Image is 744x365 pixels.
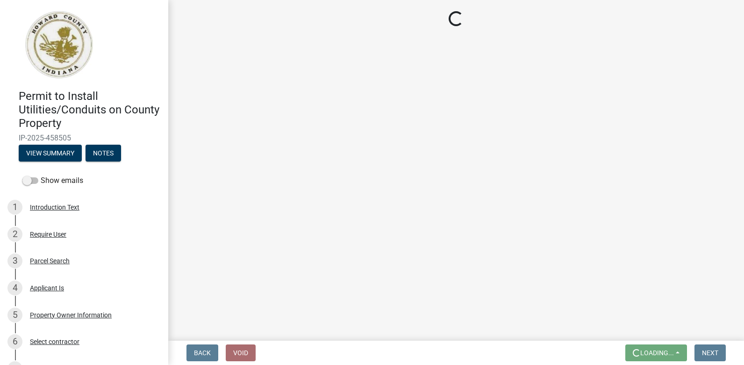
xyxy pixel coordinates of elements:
button: Void [226,344,256,361]
div: 1 [7,200,22,215]
div: Introduction Text [30,204,79,211]
wm-modal-confirm: Summary [19,150,82,158]
button: Notes [86,145,121,161]
label: Show emails [22,175,83,186]
div: Parcel Search [30,258,70,264]
button: Back [186,344,218,361]
div: Require User [30,231,66,238]
span: IP-2025-458505 [19,133,150,142]
div: 6 [7,334,22,349]
div: Property Owner Information [30,312,112,318]
button: Next [694,344,726,361]
button: Loading... [625,344,687,361]
div: Applicant Is [30,285,64,291]
span: Next [702,349,718,357]
div: 2 [7,227,22,242]
span: Loading... [640,349,674,357]
button: View Summary [19,145,82,161]
h4: Permit to Install Utilities/Conduits on County Property [19,90,161,130]
div: Select contractor [30,338,79,345]
div: 4 [7,281,22,295]
div: 5 [7,308,22,323]
div: 3 [7,253,22,268]
span: Back [194,349,211,357]
img: Howard County, Indiana [19,10,99,80]
wm-modal-confirm: Notes [86,150,121,158]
